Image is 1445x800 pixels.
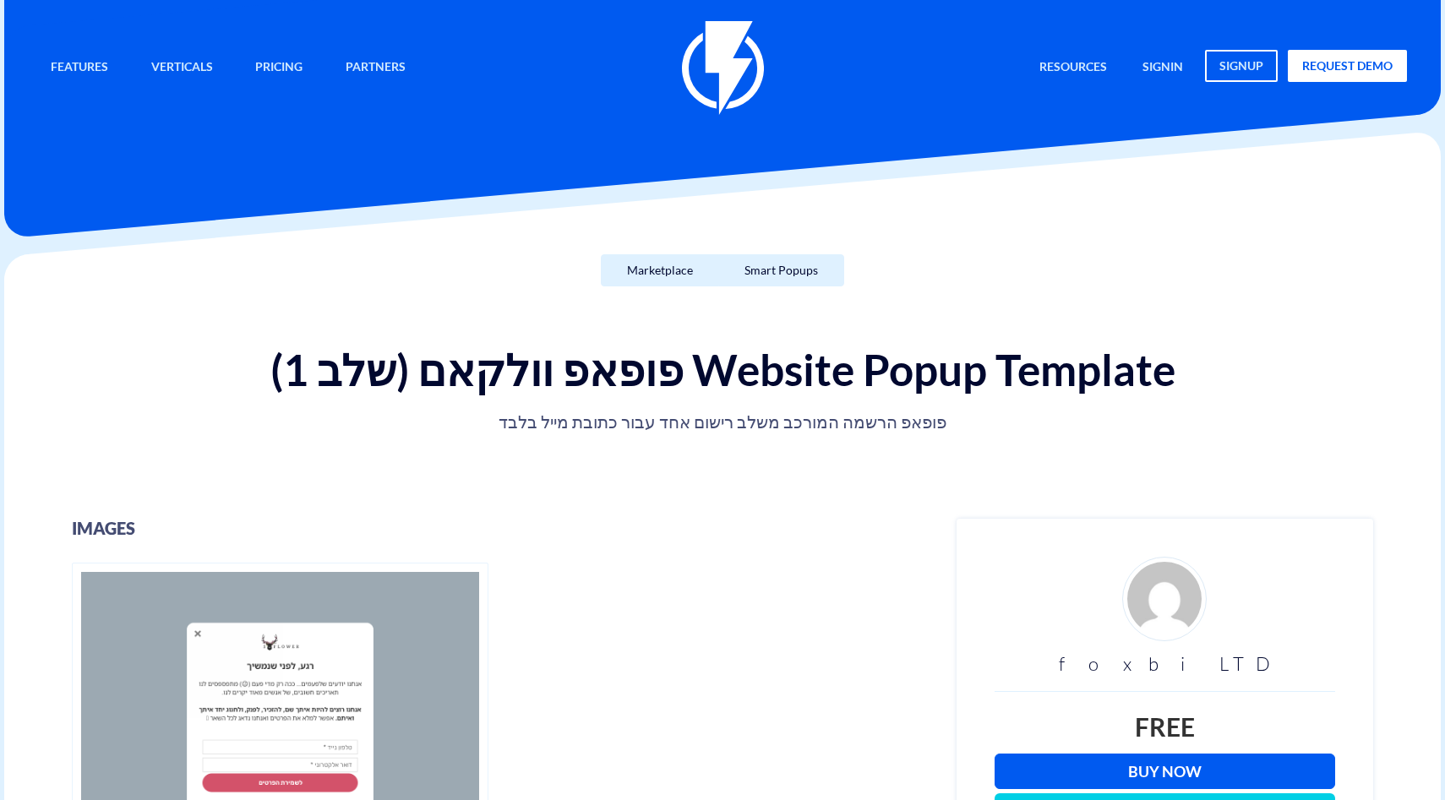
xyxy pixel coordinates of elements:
[995,709,1335,745] div: Free
[1122,557,1207,641] img: d4fe36f24926ae2e6254bfc5557d6d03
[243,50,315,86] a: Pricing
[995,654,1335,674] h3: foxbi LTD
[601,254,719,286] a: Marketplace
[1027,50,1120,86] a: Resources
[21,346,1424,393] h1: פופאפ וולקאם (שלב 1) Website Popup Template
[38,50,121,86] a: Features
[718,254,844,286] a: Smart Popups
[333,50,418,86] a: Partners
[1130,50,1196,86] a: signin
[995,754,1335,789] a: Buy Now
[72,519,931,537] h3: images
[139,50,226,86] a: Verticals
[1205,50,1278,82] a: signup
[161,411,1284,434] p: פופאפ הרשמה המורכב משלב רישום אחד עבור כתובת מייל בלבד
[1288,50,1407,82] a: request demo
